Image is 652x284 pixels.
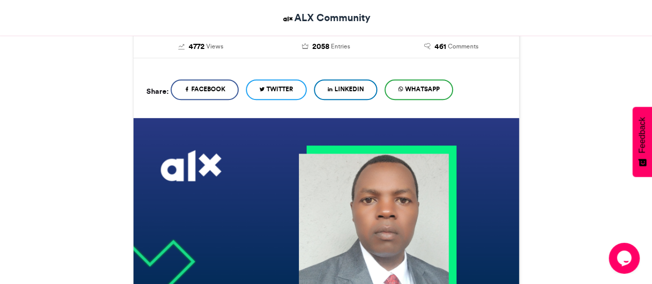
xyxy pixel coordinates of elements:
span: Views [206,42,223,51]
a: LinkedIn [314,79,377,100]
button: Feedback - Show survey [632,107,652,177]
a: Twitter [246,79,307,100]
span: Entries [331,42,350,51]
span: Twitter [266,85,293,94]
span: 461 [434,41,446,53]
a: WhatsApp [384,79,453,100]
span: LinkedIn [335,85,364,94]
a: 461 Comments [396,41,506,53]
a: 2058 Entries [271,41,381,53]
img: ALX Community [281,12,294,25]
a: ALX Community [281,10,371,25]
a: 4772 Views [146,41,256,53]
span: 2058 [312,41,329,53]
iframe: chat widget [609,243,642,274]
span: Comments [448,42,478,51]
h5: Share: [146,85,169,98]
span: WhatsApp [405,85,440,94]
a: Facebook [171,79,239,100]
span: Feedback [638,117,647,153]
span: Facebook [191,85,225,94]
span: 4772 [189,41,205,53]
